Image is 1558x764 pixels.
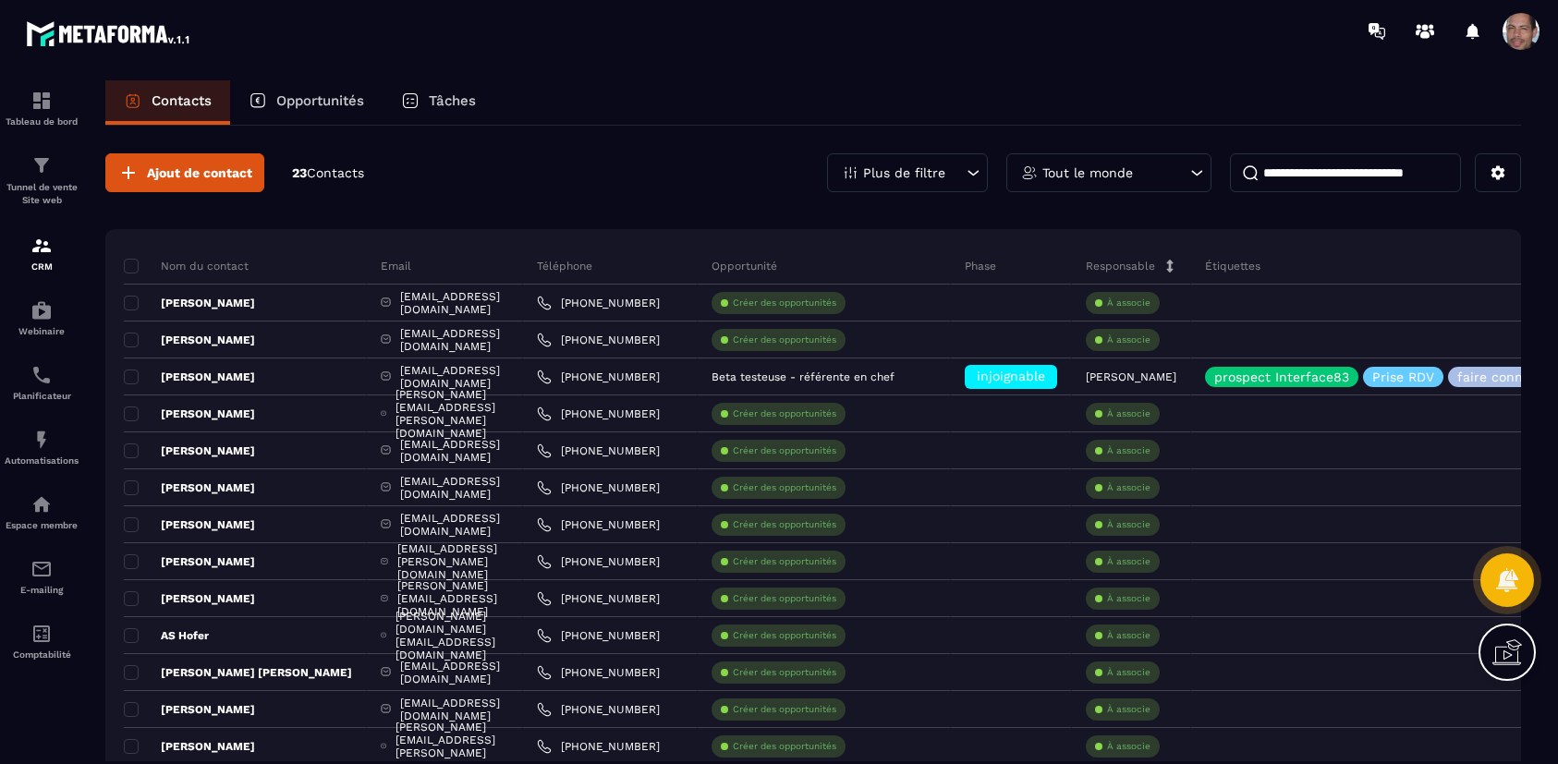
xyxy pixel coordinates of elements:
p: Créer des opportunités [733,333,836,346]
a: automationsautomationsAutomatisations [5,415,79,479]
p: E-mailing [5,585,79,595]
a: [PHONE_NUMBER] [537,591,660,606]
a: [PHONE_NUMBER] [537,628,660,643]
p: À associe [1107,481,1150,494]
span: Ajout de contact [147,164,252,182]
p: CRM [5,261,79,272]
p: Webinaire [5,326,79,336]
p: 23 [292,164,364,182]
a: formationformationTunnel de vente Site web [5,140,79,221]
a: schedulerschedulerPlanificateur [5,350,79,415]
p: Créer des opportunités [733,518,836,531]
p: Nom du contact [124,259,249,273]
p: À associe [1107,629,1150,642]
a: Contacts [105,80,230,125]
p: À associe [1107,444,1150,457]
p: [PERSON_NAME] [124,591,255,606]
p: Tout le monde [1042,166,1133,179]
p: Créer des opportunités [733,666,836,679]
p: Automatisations [5,455,79,466]
p: À associe [1107,592,1150,605]
p: [PERSON_NAME] [124,702,255,717]
p: À associe [1107,297,1150,309]
a: emailemailE-mailing [5,544,79,609]
button: Ajout de contact [105,153,264,192]
a: formationformationCRM [5,221,79,285]
p: Phase [965,259,996,273]
p: Tunnel de vente Site web [5,181,79,207]
p: Créer des opportunités [733,555,836,568]
p: [PERSON_NAME] [124,739,255,754]
p: À associe [1107,333,1150,346]
p: Créer des opportunités [733,407,836,420]
p: À associe [1107,518,1150,531]
p: Tableau de bord [5,116,79,127]
p: Opportunité [712,259,777,273]
p: À associe [1107,703,1150,716]
p: [PERSON_NAME] [124,370,255,384]
p: Créer des opportunités [733,481,836,494]
a: [PHONE_NUMBER] [537,443,660,458]
p: Créer des opportunités [733,703,836,716]
img: formation [30,90,53,112]
p: À associe [1107,666,1150,679]
p: Tâches [429,92,476,109]
a: automationsautomationsWebinaire [5,285,79,350]
img: formation [30,154,53,176]
p: Créer des opportunités [733,740,836,753]
p: Planificateur [5,391,79,401]
p: Contacts [152,92,212,109]
p: À associe [1107,555,1150,568]
p: Créer des opportunités [733,592,836,605]
img: scheduler [30,364,53,386]
a: Tâches [383,80,494,125]
p: Créer des opportunités [733,297,836,309]
p: Téléphone [537,259,592,273]
span: injoignable [977,369,1045,383]
p: [PERSON_NAME] [124,406,255,421]
img: formation [30,235,53,257]
a: [PHONE_NUMBER] [537,665,660,680]
a: [PHONE_NUMBER] [537,702,660,717]
p: Créer des opportunités [733,444,836,457]
img: accountant [30,623,53,645]
p: À associe [1107,740,1150,753]
span: Contacts [307,165,364,180]
a: [PHONE_NUMBER] [537,296,660,310]
p: Plus de filtre [863,166,945,179]
a: [PHONE_NUMBER] [537,333,660,347]
p: Responsable [1086,259,1155,273]
a: formationformationTableau de bord [5,76,79,140]
a: [PHONE_NUMBER] [537,517,660,532]
img: automations [30,299,53,321]
p: [PERSON_NAME] [124,443,255,458]
a: automationsautomationsEspace membre [5,479,79,544]
p: [PERSON_NAME] [PERSON_NAME] [124,665,352,680]
p: AS Hofer [124,628,209,643]
p: Comptabilité [5,649,79,660]
img: automations [30,493,53,515]
img: logo [26,17,192,50]
img: automations [30,429,53,451]
a: [PHONE_NUMBER] [537,406,660,421]
p: Espace membre [5,520,79,530]
a: [PHONE_NUMBER] [537,370,660,384]
p: [PERSON_NAME] [124,554,255,569]
a: [PHONE_NUMBER] [537,739,660,754]
p: À associe [1107,407,1150,420]
p: Étiquettes [1205,259,1260,273]
p: Créer des opportunités [733,629,836,642]
img: email [30,558,53,580]
p: [PERSON_NAME] [124,296,255,310]
p: Beta testeuse - référente en chef [712,370,895,383]
p: Email [381,259,411,273]
a: [PHONE_NUMBER] [537,480,660,495]
a: [PHONE_NUMBER] [537,554,660,569]
p: [PERSON_NAME] [124,333,255,347]
a: accountantaccountantComptabilité [5,609,79,673]
p: [PERSON_NAME] [124,517,255,532]
p: prospect Interface83 [1214,370,1349,383]
p: [PERSON_NAME] [124,480,255,495]
p: Prise RDV [1372,370,1434,383]
p: [PERSON_NAME] [1086,370,1176,383]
